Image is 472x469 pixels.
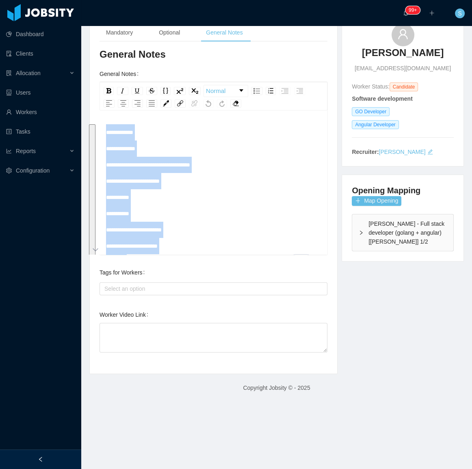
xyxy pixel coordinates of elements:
[132,99,143,108] div: Right
[16,167,50,174] span: Configuration
[279,87,291,95] div: Indent
[362,46,444,59] h3: [PERSON_NAME]
[405,6,420,14] sup: 1213
[359,230,364,235] i: icon: right
[100,82,327,110] div: rdw-toolbar
[104,87,114,95] div: Bold
[355,64,451,73] span: [EMAIL_ADDRESS][DOMAIN_NAME]
[100,48,327,61] h3: General Notes
[352,196,401,206] button: icon: plusMap Opening
[362,46,444,64] a: [PERSON_NAME]
[230,99,241,108] div: Remove
[6,123,75,140] a: icon: profileTasks
[379,149,425,155] a: [PERSON_NAME]
[6,148,12,154] i: icon: line-chart
[100,24,139,42] div: Mandatory
[427,149,433,155] i: icon: edit
[206,83,225,99] span: Normal
[6,45,75,62] a: icon: auditClients
[201,99,229,108] div: rdw-history-control
[458,9,461,18] span: S
[160,87,171,95] div: Monospace
[249,85,307,97] div: rdw-list-control
[6,84,75,101] a: icon: robotUsers
[352,120,398,129] span: Angular Developer
[174,87,186,95] div: Superscript
[352,149,379,155] strong: Recruiter:
[100,71,142,77] label: General Notes
[6,26,75,42] a: icon: pie-chartDashboard
[189,99,200,108] div: Unlink
[229,99,243,108] div: rdw-remove-control
[397,28,409,40] i: icon: user
[146,99,157,108] div: Justify
[118,99,129,108] div: Center
[189,87,201,95] div: Subscript
[100,269,148,276] label: Tags for Workers
[352,95,412,102] strong: Software development
[294,87,305,95] div: Outdent
[104,285,319,293] div: Select an option
[390,82,418,91] span: Candidate
[352,214,453,251] div: icon: right[PERSON_NAME] - Full stack developer (golang + angular) [[PERSON_NAME]] 1/2
[175,99,186,108] div: Link
[429,10,435,16] i: icon: plus
[6,70,12,76] i: icon: solution
[217,99,227,108] div: Redo
[106,124,321,266] div: To enrich screen reader interactions, please activate Accessibility in Grammarly extension settings
[100,82,327,255] div: rdw-wrapper
[203,99,214,108] div: Undo
[81,374,472,402] footer: Copyright Jobsity © - 2025
[159,99,173,108] div: rdw-color-picker
[102,99,159,108] div: rdw-textalign-control
[152,24,186,42] div: Optional
[202,85,249,97] div: rdw-block-control
[403,10,409,16] i: icon: bell
[204,85,248,97] a: Block Type
[173,99,201,108] div: rdw-link-control
[102,284,106,294] input: Tags for Workers
[6,168,12,173] i: icon: setting
[266,87,276,95] div: Ordered
[117,87,128,95] div: Italic
[146,87,157,95] div: Strikethrough
[100,311,152,318] label: Worker Video Link
[100,323,327,352] textarea: Worker Video Link
[352,83,389,90] span: Worker Status:
[251,87,262,95] div: Unordered
[352,107,390,116] span: GO Developer
[132,87,143,95] div: Underline
[102,85,202,97] div: rdw-inline-control
[6,104,75,120] a: icon: userWorkers
[104,99,115,108] div: Left
[352,185,420,196] h4: Opening Mapping
[204,85,248,97] div: rdw-dropdown
[16,148,36,154] span: Reports
[16,70,41,76] span: Allocation
[199,24,249,42] div: General Notes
